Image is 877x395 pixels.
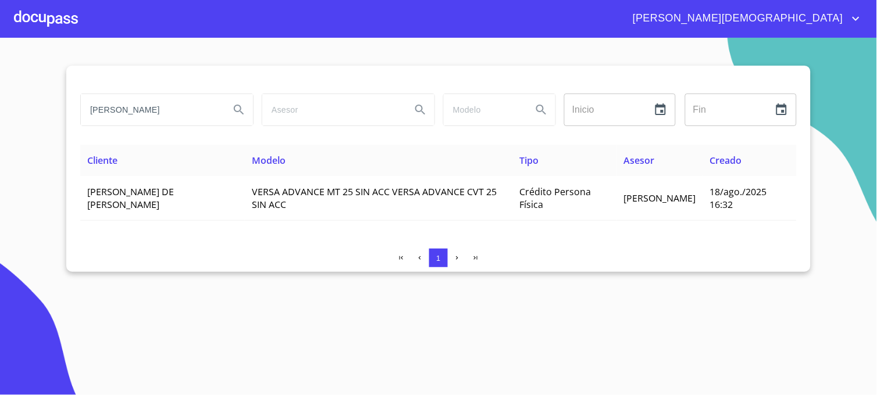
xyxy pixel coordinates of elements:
[252,154,286,167] span: Modelo
[225,96,253,124] button: Search
[87,154,117,167] span: Cliente
[429,249,448,267] button: 1
[87,185,174,211] span: [PERSON_NAME] DE [PERSON_NAME]
[262,94,402,125] input: search
[436,254,440,263] span: 1
[624,9,863,28] button: account of current user
[624,192,696,204] span: [PERSON_NAME]
[81,94,220,125] input: search
[624,9,849,28] span: [PERSON_NAME][DEMOGRAPHIC_DATA]
[519,154,539,167] span: Tipo
[252,185,497,211] span: VERSA ADVANCE MT 25 SIN ACC VERSA ADVANCE CVT 25 SIN ACC
[710,185,767,211] span: 18/ago./2025 16:32
[407,96,434,124] button: Search
[624,154,655,167] span: Asesor
[710,154,742,167] span: Creado
[519,185,591,211] span: Crédito Persona Física
[444,94,523,125] input: search
[527,96,555,124] button: Search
